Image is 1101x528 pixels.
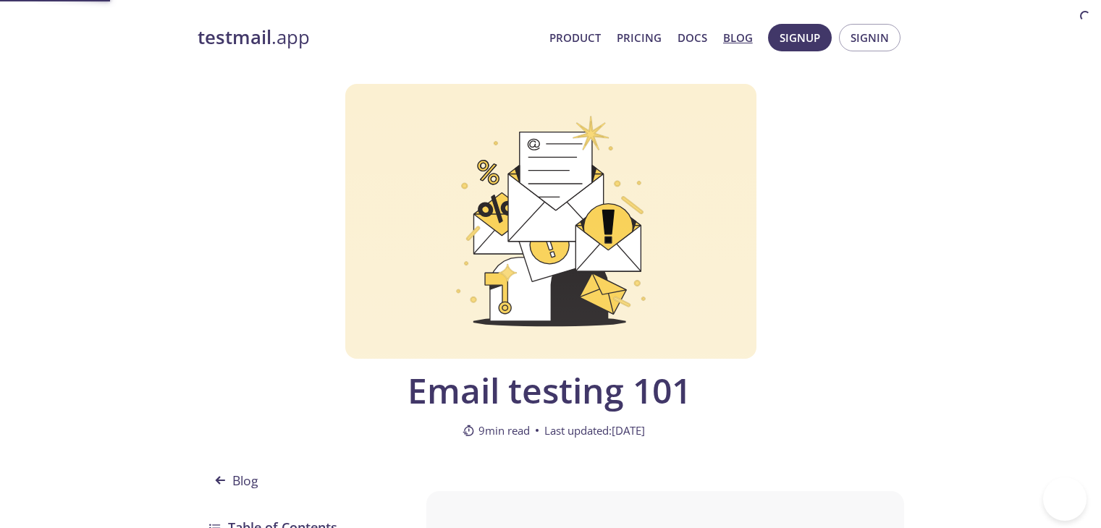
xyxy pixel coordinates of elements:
button: Signup [768,24,832,51]
a: Product [549,28,601,47]
span: Last updated: [DATE] [544,422,645,439]
span: Blog [209,467,267,494]
a: Docs [678,28,707,47]
a: Pricing [617,28,662,47]
span: Email testing 101 [302,370,797,410]
span: Signup [780,28,820,47]
span: Signin [851,28,889,47]
iframe: Help Scout Beacon - Open [1043,477,1087,521]
a: testmail.app [198,25,538,50]
button: Signin [839,24,900,51]
a: Blog [209,446,381,500]
strong: testmail [198,25,271,50]
span: 9 min read [463,422,530,439]
a: Blog [723,28,753,47]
